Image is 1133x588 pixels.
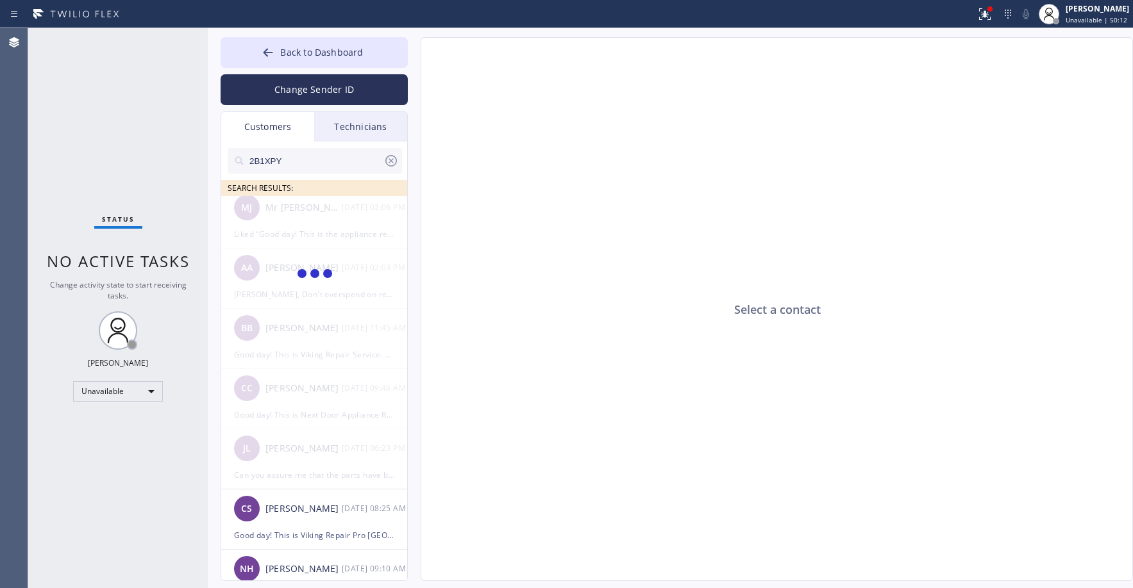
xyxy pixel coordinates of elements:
[102,215,135,224] span: Status
[221,112,314,142] div: Customers
[248,148,383,174] input: Search
[73,381,163,402] div: Unavailable
[228,183,293,193] span: SEARCH RESULTS:
[1066,3,1129,14] div: [PERSON_NAME]
[342,561,408,576] div: 09/30/2025 9:10 AM
[1066,15,1127,24] span: Unavailable | 50:12
[240,562,254,576] span: NH
[50,279,187,301] span: Change activity state to start receiving tasks.
[342,501,408,516] div: 10/01/2025 9:25 AM
[241,502,252,516] span: CS
[88,357,148,368] div: [PERSON_NAME]
[314,112,407,142] div: Technicians
[234,528,394,543] div: Good day! This is Viking Repair Pro [GEOGRAPHIC_DATA]. Unfortunately our tech is in the hospital ...
[47,250,190,272] span: No active tasks
[221,74,408,105] button: Change Sender ID
[265,562,342,576] div: [PERSON_NAME]
[280,46,363,58] span: Back to Dashboard
[1017,5,1035,23] button: Mute
[265,502,342,516] div: [PERSON_NAME]
[221,37,408,68] button: Back to Dashboard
